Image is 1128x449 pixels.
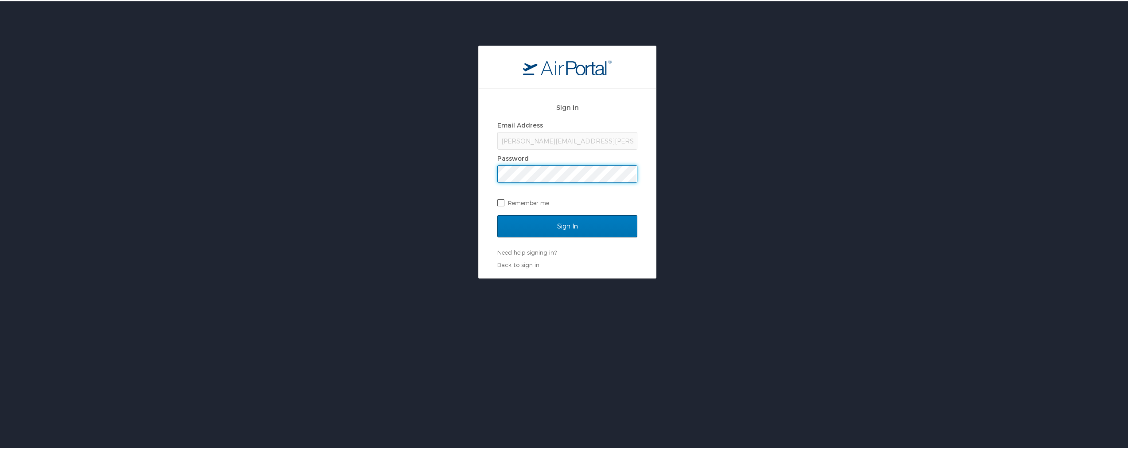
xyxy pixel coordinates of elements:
img: logo [523,58,612,74]
input: Sign In [497,214,637,236]
label: Password [497,153,529,161]
h2: Sign In [497,101,637,111]
label: Email Address [497,120,543,128]
a: Need help signing in? [497,248,557,255]
label: Remember me [497,195,637,208]
a: Back to sign in [497,260,539,267]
